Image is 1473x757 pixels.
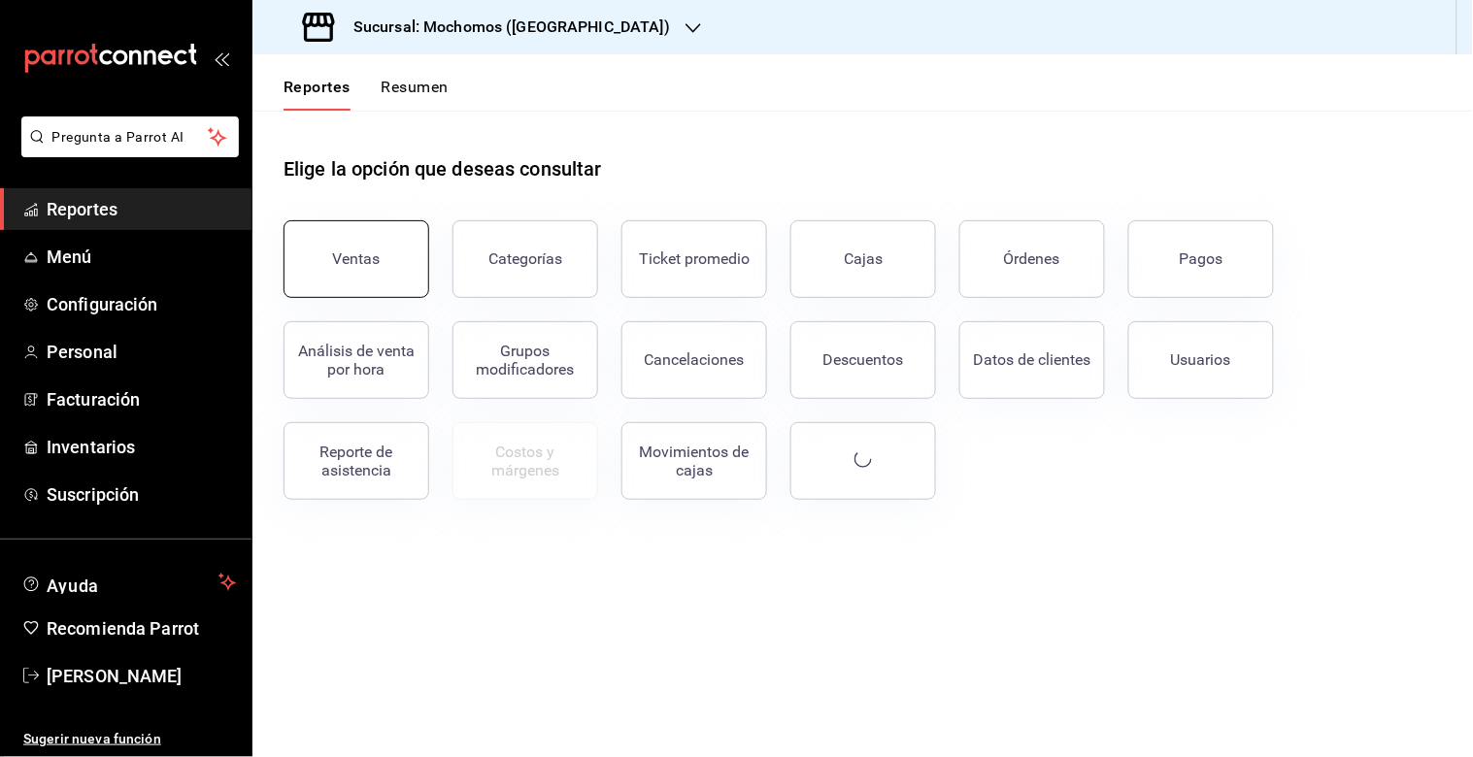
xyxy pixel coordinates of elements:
[621,321,767,399] button: Cancelaciones
[333,249,381,268] div: Ventas
[47,434,236,460] span: Inventarios
[844,249,883,268] div: Cajas
[284,422,429,500] button: Reporte de asistencia
[47,571,211,594] span: Ayuda
[488,249,562,268] div: Categorías
[959,321,1105,399] button: Datos de clientes
[214,50,229,66] button: open_drawer_menu
[452,321,598,399] button: Grupos modificadores
[790,321,936,399] button: Descuentos
[452,422,598,500] button: Contrata inventarios para ver este reporte
[284,321,429,399] button: Análisis de venta por hora
[47,291,236,317] span: Configuración
[296,443,417,479] div: Reporte de asistencia
[14,141,239,161] a: Pregunta a Parrot AI
[1128,220,1274,298] button: Pagos
[452,220,598,298] button: Categorías
[974,350,1091,369] div: Datos de clientes
[790,220,936,298] button: Cajas
[1004,249,1060,268] div: Órdenes
[639,249,750,268] div: Ticket promedio
[47,481,236,508] span: Suscripción
[382,78,449,111] button: Resumen
[284,78,449,111] div: navigation tabs
[823,350,904,369] div: Descuentos
[47,386,236,412] span: Facturación
[645,350,745,369] div: Cancelaciones
[284,220,429,298] button: Ventas
[1180,249,1223,268] div: Pagos
[634,443,754,479] div: Movimientos de cajas
[47,196,236,222] span: Reportes
[1128,321,1274,399] button: Usuarios
[338,16,670,39] h3: Sucursal: Mochomos ([GEOGRAPHIC_DATA])
[21,116,239,157] button: Pregunta a Parrot AI
[959,220,1105,298] button: Órdenes
[621,220,767,298] button: Ticket promedio
[52,127,209,148] span: Pregunta a Parrot AI
[621,422,767,500] button: Movimientos de cajas
[47,244,236,270] span: Menú
[465,443,586,479] div: Costos y márgenes
[47,615,236,642] span: Recomienda Parrot
[1171,350,1231,369] div: Usuarios
[284,78,351,111] button: Reportes
[284,154,602,183] h1: Elige la opción que deseas consultar
[47,339,236,365] span: Personal
[465,342,586,378] div: Grupos modificadores
[296,342,417,378] div: Análisis de venta por hora
[23,729,236,749] span: Sugerir nueva función
[47,663,236,689] span: [PERSON_NAME]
